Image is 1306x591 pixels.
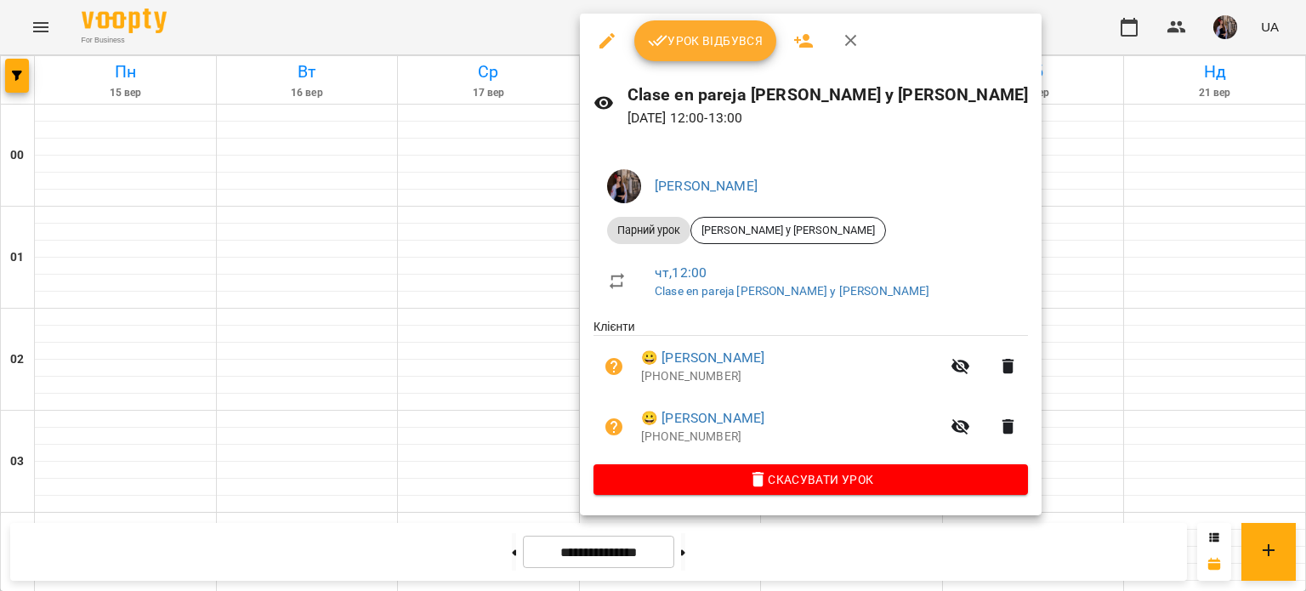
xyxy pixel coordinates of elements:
[607,169,641,203] img: 8d3efba7e3fbc8ec2cfbf83b777fd0d7.JPG
[607,223,690,238] span: Парний урок
[690,217,886,244] div: [PERSON_NAME] y [PERSON_NAME]
[593,464,1028,495] button: Скасувати Урок
[648,31,764,51] span: Урок відбувся
[627,108,1029,128] p: [DATE] 12:00 - 13:00
[641,429,940,446] p: [PHONE_NUMBER]
[641,368,940,385] p: [PHONE_NUMBER]
[655,178,758,194] a: [PERSON_NAME]
[627,82,1029,108] h6: Clase en pareja [PERSON_NAME] y [PERSON_NAME]
[634,20,777,61] button: Урок відбувся
[593,318,1028,463] ul: Клієнти
[655,284,930,298] a: Clase en pareja [PERSON_NAME] y [PERSON_NAME]
[593,406,634,447] button: Візит ще не сплачено. Додати оплату?
[691,223,885,238] span: [PERSON_NAME] y [PERSON_NAME]
[655,264,707,281] a: чт , 12:00
[593,346,634,387] button: Візит ще не сплачено. Додати оплату?
[641,408,764,429] a: 😀 [PERSON_NAME]
[607,469,1014,490] span: Скасувати Урок
[641,348,764,368] a: 😀 [PERSON_NAME]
